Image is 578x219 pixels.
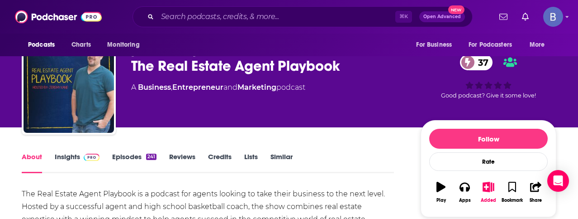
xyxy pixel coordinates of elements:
[518,9,532,24] a: Show notifications dropdown
[429,176,453,209] button: Play
[421,49,556,105] div: 37Good podcast? Give it some love!
[55,152,99,173] a: InsightsPodchaser Pro
[524,176,548,209] button: Share
[171,83,172,92] span: ,
[547,170,569,192] div: Open Intercom Messenger
[157,10,395,24] input: Search podcasts, credits, & more...
[208,152,232,173] a: Credits
[131,82,305,93] div: A podcast
[138,83,171,92] a: Business
[441,92,536,99] span: Good podcast? Give it some love!
[481,198,496,203] div: Added
[500,176,524,209] button: Bookmark
[395,11,412,23] span: ⌘ K
[448,5,464,14] span: New
[416,39,452,51] span: For Business
[429,152,548,171] div: Rate
[496,9,511,24] a: Show notifications dropdown
[429,129,548,149] button: Follow
[172,83,223,92] a: Entrepreneur
[459,198,471,203] div: Apps
[460,54,493,70] a: 37
[530,198,542,203] div: Share
[270,152,293,173] a: Similar
[223,83,237,92] span: and
[530,39,545,51] span: More
[22,36,66,54] button: open menu
[453,176,476,209] button: Apps
[543,7,563,27] button: Show profile menu
[477,176,500,209] button: Added
[71,39,91,51] span: Charts
[15,8,102,25] img: Podchaser - Follow, Share and Rate Podcasts
[410,36,463,54] button: open menu
[169,152,195,173] a: Reviews
[237,83,276,92] a: Marketing
[66,36,96,54] a: Charts
[463,36,525,54] button: open menu
[436,198,446,203] div: Play
[423,15,461,19] span: Open Advanced
[28,39,55,51] span: Podcasts
[419,11,465,22] button: Open AdvancedNew
[146,154,156,160] div: 241
[107,39,139,51] span: Monitoring
[543,7,563,27] img: User Profile
[112,152,156,173] a: Episodes241
[502,198,523,203] div: Bookmark
[523,36,556,54] button: open menu
[244,152,258,173] a: Lists
[101,36,151,54] button: open menu
[84,154,99,161] img: Podchaser Pro
[469,54,493,70] span: 37
[22,152,42,173] a: About
[24,42,114,133] img: The Real Estate Agent Playbook
[133,6,473,27] div: Search podcasts, credits, & more...
[543,7,563,27] span: Logged in as BTallent
[469,39,512,51] span: For Podcasters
